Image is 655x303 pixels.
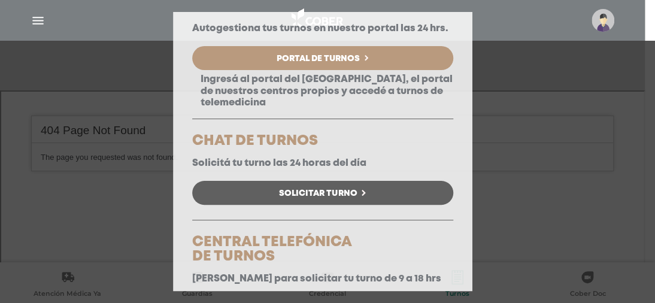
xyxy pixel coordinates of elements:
span: Solicitar Turno [279,189,357,198]
p: Autogestiona tus turnos en nuestro portal las 24 hrs. [192,23,453,34]
h5: CENTRAL TELEFÓNICA DE TURNOS [192,235,453,264]
h1: 404 Page Not Found [31,25,612,51]
p: [PERSON_NAME] para solicitar tu turno de 9 a 18 hrs [192,273,453,284]
a: Portal de Turnos [192,46,453,70]
a: Solicitar Turno [192,181,453,205]
p: Solicitá tu turno las 24 horas del día [192,157,453,169]
h5: CHAT DE TURNOS [192,134,453,149]
span: Portal de Turnos [277,54,360,63]
p: Ingresá al portal del [GEOGRAPHIC_DATA], el portal de nuestros centros propios y accedé a turnos ... [192,74,453,108]
p: The page you requested was not found. [40,60,603,72]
